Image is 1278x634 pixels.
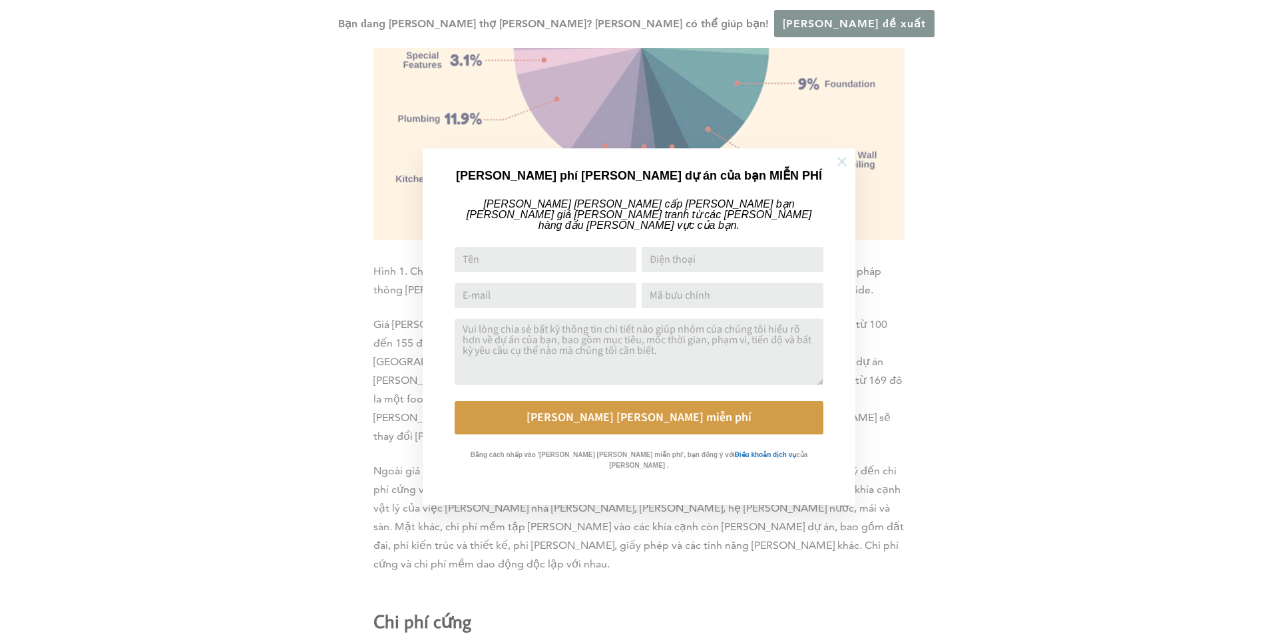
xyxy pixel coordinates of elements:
textarea: Bình luận hoặc tin nhắn [455,319,823,385]
input: Mã bưu chính [642,283,823,308]
a: Điều khoản dịch vụ [735,448,797,459]
input: Điện thoại [642,247,823,272]
font: [PERSON_NAME] [PERSON_NAME] cấp [PERSON_NAME] bạn [PERSON_NAME] giá [PERSON_NAME] tranh từ các [P... [467,198,812,231]
font: [PERSON_NAME] phí [PERSON_NAME] dự án của bạn MIỄN PHÍ [456,169,822,182]
input: Địa chỉ email [455,283,636,308]
font: Điều khoản dịch vụ [735,451,797,458]
button: [PERSON_NAME] [PERSON_NAME] miễn phí [455,401,823,434]
font: Bằng cách nhấp vào '[PERSON_NAME] [PERSON_NAME] miễn phí', bạn đồng ý với [471,451,735,458]
button: Đóng [819,138,865,185]
input: Tên [455,247,636,272]
iframe: Bộ điều khiển trò chuyện Drift Widget [1022,538,1262,618]
font: [PERSON_NAME] [PERSON_NAME] miễn phí [527,409,751,426]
